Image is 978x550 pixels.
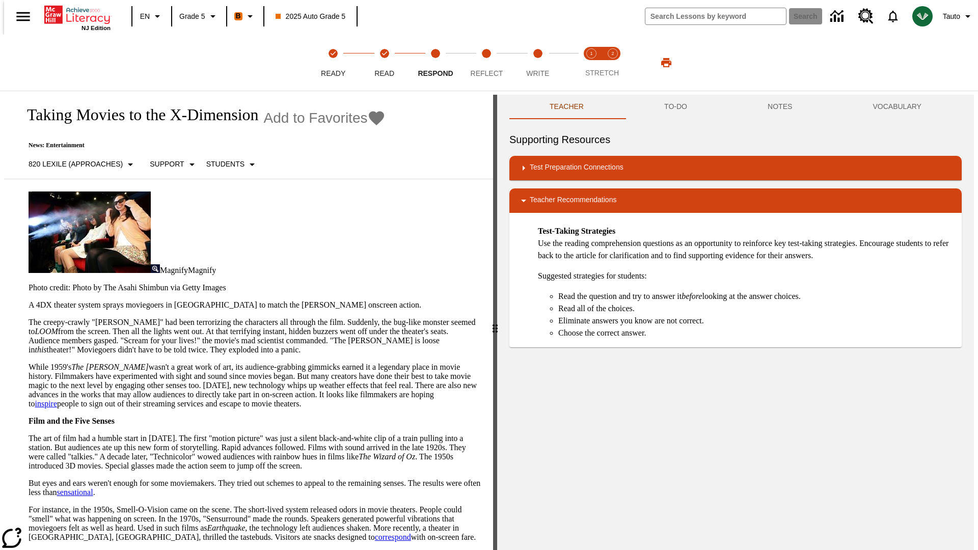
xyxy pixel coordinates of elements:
[832,95,962,119] button: VOCABULARY
[29,363,481,408] p: While 1959's wasn't a great work of art, its audience-grabbing gimmicks earned it a legendary pla...
[406,35,465,91] button: Respond step 3 of 5
[135,7,168,25] button: Language: EN, Select a language
[530,195,616,207] p: Teacher Recommendations
[175,7,223,25] button: Grade: Grade 5, Select a grade
[682,292,702,300] em: before
[355,35,414,91] button: Read(Step completed) step 2 of 5
[530,162,623,174] p: Test Preparation Connections
[29,159,123,170] p: 820 Lexile (Approaches)
[558,315,954,327] li: Eliminate answers you know are not correct.
[375,533,411,541] a: correspond
[29,479,481,497] p: But eyes and ears weren't enough for some moviemakers. They tried out schemes to appeal to the re...
[493,95,497,550] div: Press Enter or Spacebar and then press right and left arrow keys to move the slider
[188,266,216,274] span: Magnify
[538,227,615,235] strong: Test-Taking Strategies
[146,155,202,174] button: Scaffolds, Support
[508,35,567,91] button: Write step 5 of 5
[538,270,954,282] p: Suggested strategies for students:
[906,3,939,30] button: Select a new avatar
[8,2,38,32] button: Open side menu
[457,35,516,91] button: Reflect step 4 of 5
[880,3,906,30] a: Notifications
[727,95,832,119] button: NOTES
[35,345,46,354] em: this
[150,159,184,170] p: Support
[585,69,619,77] span: STRETCH
[912,6,933,26] img: avatar image
[590,51,592,56] text: 1
[179,11,205,22] span: Grade 5
[526,69,549,77] span: Write
[359,452,415,461] em: The Wizard of Oz
[29,191,151,273] img: Panel in front of the seats sprays water mist to the happy audience at a 4DX-equipped theater.
[509,188,962,213] div: Teacher Recommendations
[824,3,852,31] a: Data Center
[29,300,481,310] p: A 4DX theater system sprays moviegoers in [GEOGRAPHIC_DATA] to match the [PERSON_NAME] onscreen a...
[35,327,58,336] em: LOOM
[558,290,954,302] li: Read the question and try to answer it looking at the answer choices.
[29,434,481,471] p: The art of film had a humble start in [DATE]. The first "motion picture" was just a silent black-...
[611,51,614,56] text: 2
[29,318,481,354] p: The creepy-crawly "[PERSON_NAME]" had been terrorizing the characters all through the film. Sudde...
[151,264,160,273] img: Magnify
[509,95,962,119] div: Instructional Panel Tabs
[206,159,244,170] p: Students
[16,105,259,124] h1: Taking Movies to the X-Dimension
[321,69,345,77] span: Ready
[939,7,978,25] button: Profile/Settings
[418,69,453,77] span: Respond
[558,302,954,315] li: Read all of the choices.
[943,11,960,22] span: Tauto
[236,10,241,22] span: B
[264,110,368,126] span: Add to Favorites
[230,7,260,25] button: Boost Class color is orange. Change class color
[71,363,149,371] em: The [PERSON_NAME]
[852,3,880,30] a: Resource Center, Will open in new tab
[577,35,606,91] button: Stretch Read step 1 of 2
[160,266,188,274] span: Magnify
[509,131,962,148] h6: Supporting Resources
[29,505,481,542] p: For instance, in the 1950s, Smell-O-Vision came on the scene. The short-lived system released odo...
[558,327,954,339] li: Choose the correct answer.
[497,95,974,550] div: activity
[29,417,115,425] strong: Film and the Five Senses
[645,8,786,24] input: search field
[598,35,628,91] button: Stretch Respond step 2 of 2
[44,4,111,31] div: Home
[276,11,346,22] span: 2025 Auto Grade 5
[24,155,141,174] button: Select Lexile, 820 Lexile (Approaches)
[29,283,481,292] p: Photo credit: Photo by The Asahi Shimbun via Getty Images
[304,35,363,91] button: Ready(Step completed) step 1 of 5
[35,399,57,408] a: inspire
[264,109,386,127] button: Add to Favorites - Taking Movies to the X-Dimension
[207,524,246,532] em: Earthquake
[140,11,150,22] span: EN
[471,69,503,77] span: Reflect
[650,53,683,72] button: Print
[57,488,93,497] a: sensational
[538,225,954,262] p: Use the reading comprehension questions as an opportunity to reinforce key test-taking strategies...
[202,155,262,174] button: Select Student
[509,95,624,119] button: Teacher
[16,142,386,149] p: News: Entertainment
[4,95,493,545] div: reading
[509,156,962,180] div: Test Preparation Connections
[624,95,727,119] button: TO-DO
[374,69,394,77] span: Read
[81,25,111,31] span: NJ Edition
